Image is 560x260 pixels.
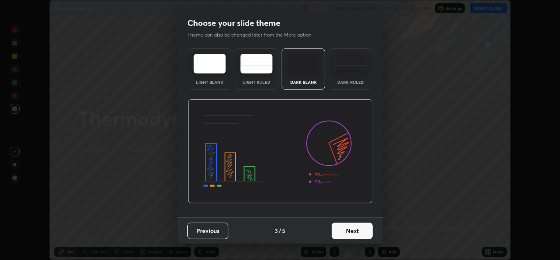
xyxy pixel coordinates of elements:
button: Next [332,223,373,239]
h4: 3 [275,226,278,235]
div: Dark Blank [287,80,320,84]
h4: 5 [282,226,285,235]
div: Light Ruled [240,80,273,84]
img: darkTheme.f0cc69e5.svg [287,54,320,74]
img: darkRuledTheme.de295e13.svg [334,54,367,74]
button: Previous [187,223,228,239]
p: Theme can also be changed later from the More option [187,31,320,39]
div: Dark Ruled [334,80,367,84]
div: Light Blank [193,80,226,84]
img: lightTheme.e5ed3b09.svg [193,54,226,74]
h4: / [279,226,281,235]
img: darkThemeBanner.d06ce4a2.svg [188,99,373,204]
h2: Choose your slide theme [187,18,280,28]
img: lightRuledTheme.5fabf969.svg [240,54,273,74]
